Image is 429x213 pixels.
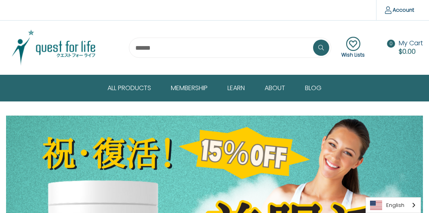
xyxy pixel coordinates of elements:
[6,29,101,67] img: Quest Group
[399,38,423,48] span: My Cart
[387,40,395,48] span: 0
[366,197,421,213] div: Language
[399,38,423,56] a: Cart with 0 items
[299,75,328,101] a: Blog
[101,75,165,101] a: All Products
[165,75,221,101] a: Membership
[341,37,365,59] a: Wish Lists
[366,197,421,213] aside: Language selected: English
[221,75,259,101] a: Learn
[259,75,299,101] a: About
[366,198,421,213] a: English
[399,47,416,56] span: $0.00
